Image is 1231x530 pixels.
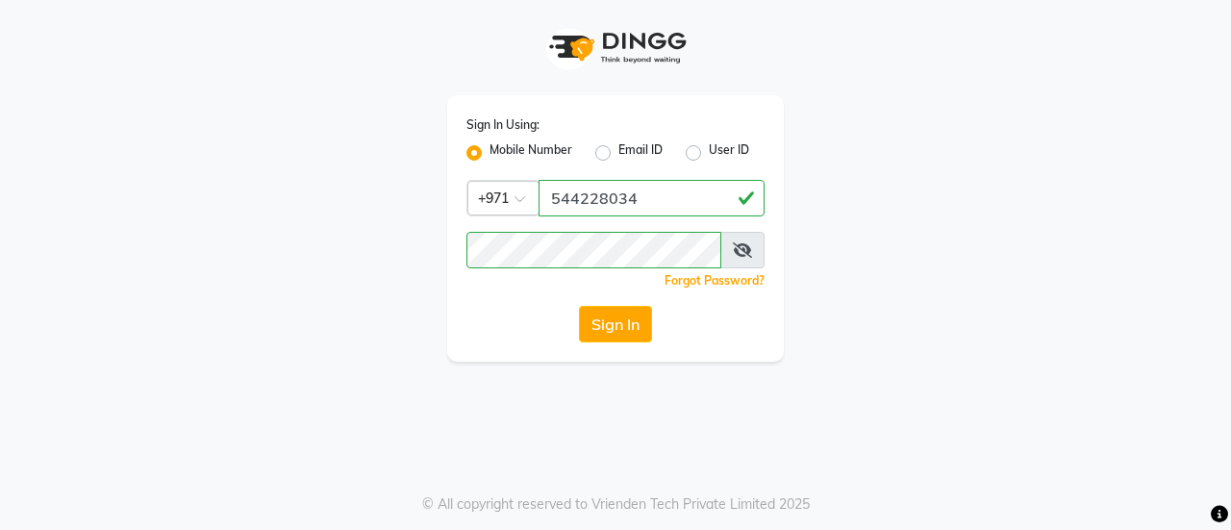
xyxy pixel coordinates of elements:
[579,306,652,342] button: Sign In
[466,116,540,134] label: Sign In Using:
[490,141,572,164] label: Mobile Number
[539,180,765,216] input: Username
[665,273,765,288] a: Forgot Password?
[539,19,692,76] img: logo1.svg
[709,141,749,164] label: User ID
[618,141,663,164] label: Email ID
[466,232,721,268] input: Username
